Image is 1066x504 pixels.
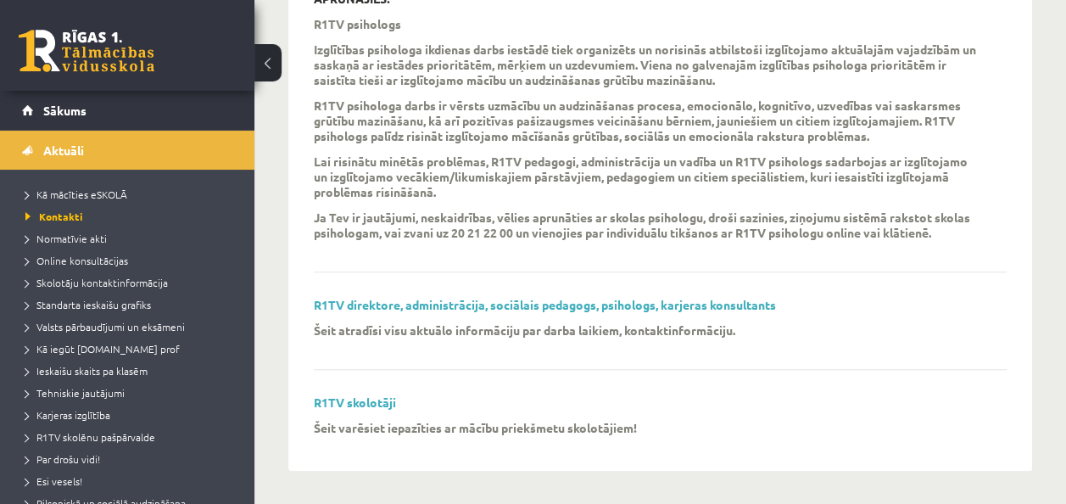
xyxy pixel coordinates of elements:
[314,154,981,199] p: Lai risinātu minētās problēmas, R1TV pedagogi, administrācija un vadība un R1TV psihologs sadarbo...
[25,364,148,378] span: Ieskaišu skaits pa klasēm
[25,451,237,467] a: Par drošu vidi!
[25,319,237,334] a: Valsts pārbaudījumi un eksāmeni
[25,253,237,268] a: Online konsultācijas
[25,297,237,312] a: Standarta ieskaišu grafiks
[19,30,154,72] a: Rīgas 1. Tālmācības vidusskola
[314,98,981,143] p: R1TV psihologa darbs ir vērsts uz . R1TV psihologs palīdz risināt izglītojamo mācīšanās grūtības,...
[25,363,237,378] a: Ieskaišu skaits pa klasēm
[25,430,155,444] span: R1TV skolēnu pašpārvalde
[25,187,237,202] a: Kā mācīties eSKOLĀ
[43,103,87,118] span: Sākums
[314,16,401,31] p: R1TV psihologs
[25,408,110,422] span: Karjeras izglītība
[25,342,180,356] span: Kā iegūt [DOMAIN_NAME] prof
[25,341,237,356] a: Kā iegūt [DOMAIN_NAME] prof
[25,407,237,423] a: Karjeras izglītība
[25,386,125,400] span: Tehniskie jautājumi
[314,395,396,410] a: R1TV skolotāji
[25,474,82,488] span: Esi vesels!
[25,298,151,311] span: Standarta ieskaišu grafiks
[25,385,237,400] a: Tehniskie jautājumi
[314,210,970,240] b: Ja Tev ir jautājumi, neskaidrības, vēlies aprunāties ar skolas psihologu, droši sazinies, ziņojum...
[25,275,237,290] a: Skolotāju kontaktinformācija
[25,452,100,466] span: Par drošu vidi!
[314,322,735,338] p: Šeit atradīsi visu aktuālo informāciju par darba laikiem, kontaktinformāciju.
[25,429,237,445] a: R1TV skolēnu pašpārvalde
[25,210,83,223] span: Kontakti
[43,143,84,158] span: Aktuāli
[25,188,127,201] span: Kā mācīties eSKOLĀ
[25,320,185,333] span: Valsts pārbaudījumi un eksāmeni
[22,91,233,130] a: Sākums
[314,98,961,128] b: mācību un audzināšanas procesa, emocionālo, kognitīvo, uzvedības vai saskarsmes grūtību mazināšan...
[25,209,237,224] a: Kontakti
[314,420,637,435] p: Šeit varēsiet iepazīties ar mācību priekšmetu skolotājiem!
[25,276,168,289] span: Skolotāju kontaktinformācija
[25,232,107,245] span: Normatīvie akti
[22,131,233,170] a: Aktuāli
[25,473,237,489] a: Esi vesels!
[25,254,128,267] span: Online konsultācijas
[314,297,776,312] a: R1TV direktore, administrācija, sociālais pedagogs, psihologs, karjeras konsultants
[25,231,237,246] a: Normatīvie akti
[314,42,981,87] p: Izglītības psihologa ikdienas darbs iestādē tiek organizēts un norisinās atbilstoši izglītojamo a...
